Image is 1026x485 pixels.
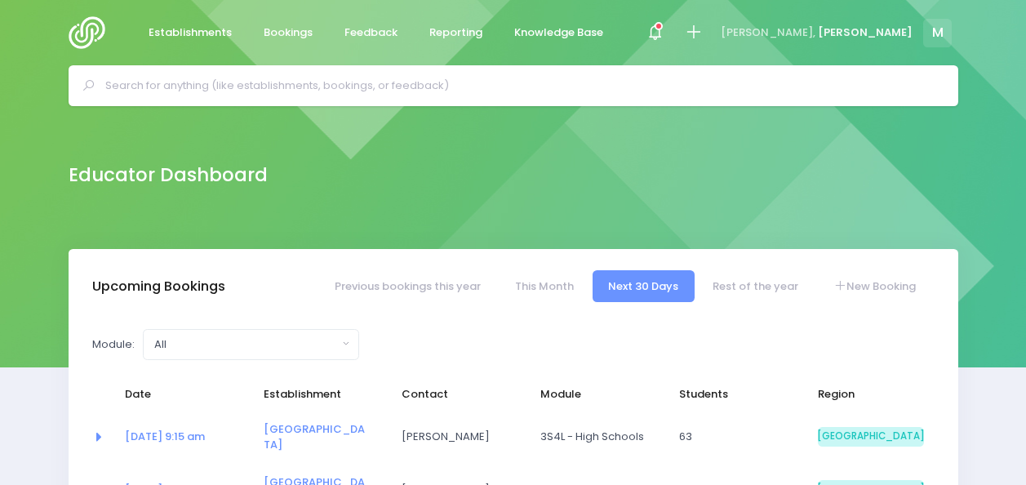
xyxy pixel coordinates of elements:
[69,16,115,49] img: Logo
[514,24,603,41] span: Knowledge Base
[429,24,482,41] span: Reporting
[253,411,392,464] td: <a href="https://app.stjis.org.nz/establishments/207368" class="font-weight-bold">Roncalli Colleg...
[402,429,508,445] span: [PERSON_NAME]
[105,73,935,98] input: Search for anything (like establishments, bookings, or feedback)
[818,386,924,403] span: Region
[69,164,268,186] h2: Educator Dashboard
[402,386,508,403] span: Contact
[721,24,815,41] span: [PERSON_NAME],
[499,270,589,302] a: This Month
[154,336,338,353] div: All
[251,17,326,49] a: Bookings
[679,386,785,403] span: Students
[149,24,232,41] span: Establishments
[540,429,646,445] span: 3S4L - High Schools
[344,24,398,41] span: Feedback
[135,17,246,49] a: Establishments
[668,411,807,464] td: 63
[92,278,225,295] h3: Upcoming Bookings
[697,270,815,302] a: Rest of the year
[143,329,359,360] button: All
[818,24,913,41] span: [PERSON_NAME]
[264,24,313,41] span: Bookings
[679,429,785,445] span: 63
[92,336,135,353] label: Module:
[318,270,496,302] a: Previous bookings this year
[125,429,205,444] a: [DATE] 9:15 am
[540,386,646,403] span: Module
[114,411,253,464] td: <a href="https://app.stjis.org.nz/bookings/524137" class="font-weight-bold">10 Oct at 9:15 am</a>
[264,421,365,453] a: [GEOGRAPHIC_DATA]
[416,17,496,49] a: Reporting
[501,17,617,49] a: Knowledge Base
[125,386,231,403] span: Date
[923,19,952,47] span: M
[264,386,370,403] span: Establishment
[818,427,924,447] span: [GEOGRAPHIC_DATA]
[331,17,411,49] a: Feedback
[817,270,931,302] a: New Booking
[593,270,695,302] a: Next 30 Days
[807,411,935,464] td: South Island
[530,411,668,464] td: 3S4L - High Schools
[391,411,530,464] td: Nic Wilson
